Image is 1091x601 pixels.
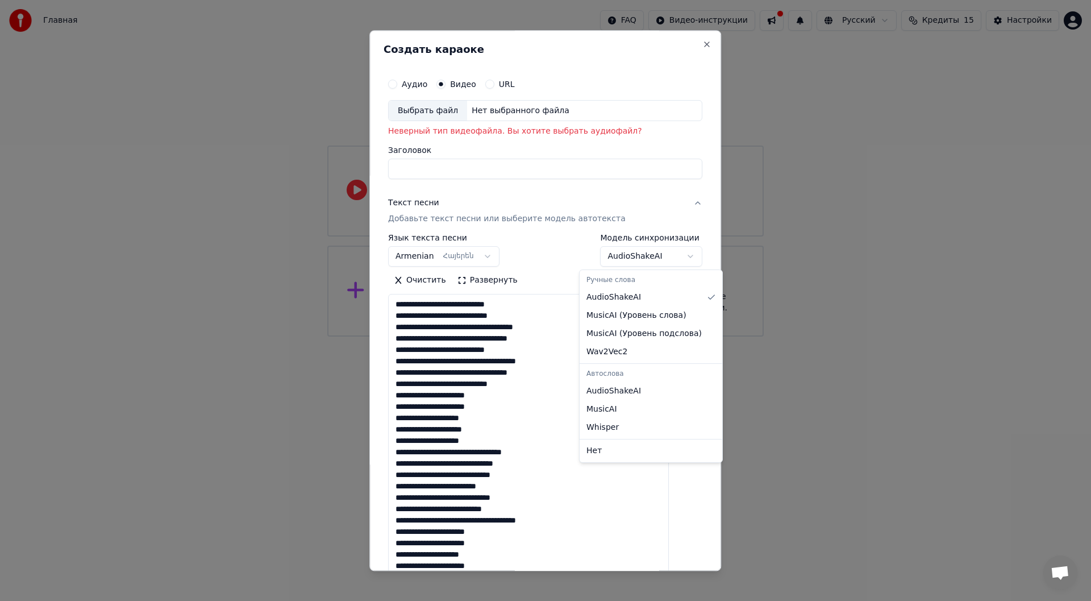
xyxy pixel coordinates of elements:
label: URL [499,80,515,88]
p: Добавьте текст песни или выберите модель автотекста [388,214,626,225]
span: AudioShakeAI [586,292,641,303]
span: MusicAI [586,404,617,415]
label: Заголовок [388,147,702,155]
label: Видео [450,80,476,88]
span: MusicAI ( Уровень слова ) [586,310,686,321]
span: MusicAI ( Уровень подслова ) [586,328,702,339]
button: Развернуть [452,272,523,290]
div: Ручные слова [582,272,720,288]
div: Текст песни [388,198,439,209]
div: Нет выбранного файла [467,105,574,117]
span: Нет [586,445,602,457]
span: AudioShakeAI [586,386,641,397]
span: Wav2Vec2 [586,346,627,358]
h2: Создать караоке [384,44,707,55]
button: Очистить [388,272,452,290]
span: Whisper [586,422,619,433]
p: Неверный тип видеофайла. Вы хотите выбрать аудиофайл? [388,126,702,138]
div: Выбрать файл [389,101,467,121]
div: Автослова [582,366,720,382]
label: Аудио [402,80,427,88]
label: Язык текста песни [388,234,499,242]
label: Модель синхронизации [601,234,703,242]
